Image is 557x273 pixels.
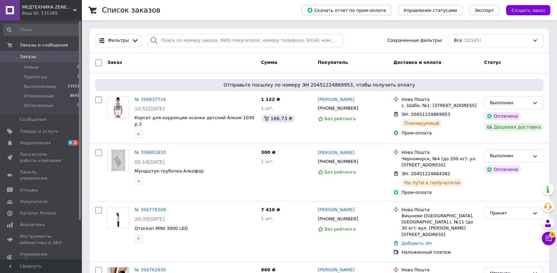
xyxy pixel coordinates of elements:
div: Оплачено [484,112,521,120]
span: [PHONE_NUMBER] [318,159,358,164]
div: Пром-оплата [401,189,478,196]
span: Покупатель [318,60,348,65]
a: № 356837716 [135,97,166,102]
span: 00:14[DATE] [135,159,164,165]
button: Создать заказ [506,5,550,15]
div: с. Шабо, №1: [STREET_ADDRESS] [401,103,478,109]
div: Выполнен [490,152,529,160]
span: Товары и услуги [20,128,58,134]
span: Покупатели [20,199,48,205]
span: 23501 [68,84,80,90]
span: Инструменты вебмастера и SEO [20,233,63,245]
div: Принят [490,210,529,217]
span: Управление статусами [404,8,457,13]
div: Нова Пошта [401,207,478,213]
span: Создать заказ [511,8,545,13]
span: 9 [549,232,555,238]
span: Отправьте посылку по номеру ЭН 20451224869953, чтобы получить оплату [98,81,541,88]
a: Фото товару [107,207,129,229]
span: [PHONE_NUMBER] [318,216,358,221]
span: Принятые [24,74,47,80]
a: Корсет для коррекции осанки детский Алком 1030 р.3 [135,115,254,127]
span: 8641 [70,93,80,99]
div: Вишневе ([GEOGRAPHIC_DATA], [GEOGRAPHIC_DATA].), №11 (до 30 кг): вул. [PERSON_NAME][STREET_ADDRESS] [401,213,478,238]
input: Поиск по номеру заказа, ФИО покупателя, номеру телефона, Email, номеру накладной [147,34,343,47]
span: Панель управления [20,169,63,181]
img: Фото товару [108,97,129,118]
span: 6 [68,140,73,146]
a: № 356801810 [135,150,166,155]
div: Планируемый [401,119,442,127]
span: Аналитика [20,222,45,228]
span: 3 [77,74,80,80]
span: МЕДТЕХНИКА ZENET-ДНЕПР - Медицинское и массажное оборудование [22,4,73,10]
span: 20:35[DATE] [135,216,164,222]
a: Добавить ЭН [401,241,431,246]
button: Экспорт [469,5,499,15]
div: Дешевая доставка [484,123,543,131]
span: 300 ₴ [261,150,276,155]
span: ЭН: 20451224869953 [401,112,450,117]
span: Показатели работы компании [20,151,63,164]
span: 7 410 ₴ [261,207,280,212]
button: Скачать отчет по пром-оплате [301,5,391,15]
span: Управление сайтом [20,251,63,263]
span: 10:51[DATE] [135,106,164,111]
span: 1 шт. [261,216,273,221]
div: Наложенный платеж [401,249,478,255]
a: Создать заказ [499,7,550,13]
span: 0 [77,103,80,109]
div: Выполнен [490,99,529,107]
h1: Список заказов [102,6,160,14]
img: Фото товару [108,207,129,228]
a: Мундштук-трубочка Алкофор [135,168,204,174]
span: Доставка и оплата [393,60,441,65]
a: Отоскоп MINI 3000 LED [135,226,188,231]
span: 0 [77,64,80,70]
a: [PERSON_NAME] [318,150,354,156]
span: Каталог ProSale [20,210,56,216]
img: Фото товару [111,150,125,171]
span: Все [454,37,462,44]
a: № 356762830 [135,267,166,272]
span: Сумма [261,60,277,65]
a: № 356778309 [135,207,166,212]
div: На пути к получателю [401,179,463,187]
button: Чат с покупателем9 [542,232,555,245]
span: 1 122 ₴ [261,97,280,102]
a: [PERSON_NAME] [318,207,354,213]
a: Фото товару [107,149,129,171]
span: (32145) [463,38,481,43]
div: Оплачено [484,165,521,174]
span: Без рейтинга [325,169,356,175]
span: Заказ [107,60,122,65]
span: Оплаченные [24,103,53,109]
div: 166.73 ₴ [261,114,295,123]
input: Поиск [3,24,80,36]
span: Отмененные [24,93,53,99]
span: 1 шт. [261,106,273,111]
span: Заказы и сообщения [20,42,68,48]
div: Нова Пошта [401,267,478,273]
span: Без рейтинга [325,116,356,121]
span: Сообщения [20,116,46,123]
span: Заказы [20,54,36,60]
div: Нова Пошта [401,149,478,156]
a: Фото товару [107,96,129,118]
span: Уведомления [20,140,51,146]
span: Новые [24,64,39,70]
div: Нова Пошта [401,96,478,103]
span: 2 [73,140,78,146]
div: Пром-оплата [401,130,478,136]
span: Статус [484,60,501,65]
span: Скачать отчет по пром-оплате [307,7,386,13]
span: Без рейтинга [325,226,356,232]
span: [PHONE_NUMBER] [318,106,358,111]
span: 1 шт. [261,159,273,164]
span: Экспорт [475,8,494,13]
a: [PERSON_NAME] [318,96,354,103]
span: 860 ₴ [261,267,276,272]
